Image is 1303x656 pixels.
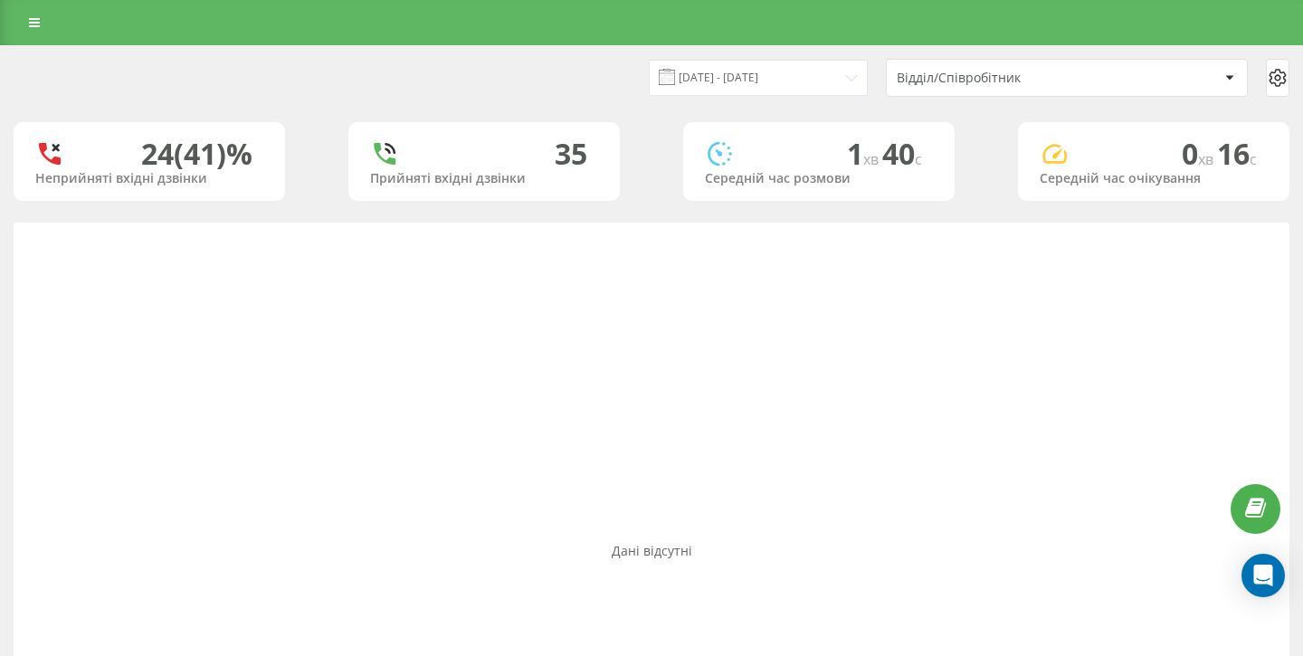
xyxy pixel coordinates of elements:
[897,71,1113,86] div: Відділ/Співробітник
[847,134,882,173] span: 1
[882,134,922,173] span: 40
[1198,149,1217,169] span: хв
[35,171,263,186] div: Неприйняті вхідні дзвінки
[370,171,598,186] div: Прийняті вхідні дзвінки
[1040,171,1268,186] div: Середній час очікування
[555,137,587,171] div: 35
[1241,554,1285,597] div: Open Intercom Messenger
[705,171,933,186] div: Середній час розмови
[141,137,252,171] div: 24 (41)%
[1250,149,1257,169] span: c
[1182,134,1217,173] span: 0
[915,149,922,169] span: c
[863,149,882,169] span: хв
[1217,134,1257,173] span: 16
